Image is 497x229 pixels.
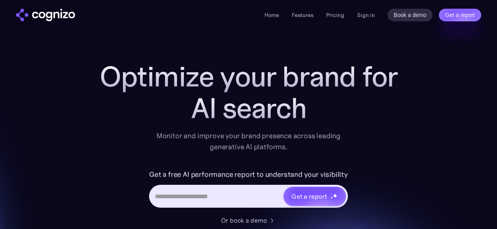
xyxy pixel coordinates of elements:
[221,216,267,225] div: Or book a demo
[16,9,75,21] a: home
[221,216,276,225] a: Or book a demo
[265,11,279,19] a: Home
[149,168,348,212] form: Hero URL Input Form
[283,186,347,206] a: Get a reportstarstarstar
[151,130,346,152] div: Monitor and improve your brand presence across leading generative AI platforms.
[331,193,332,195] img: star
[91,61,407,92] h1: Optimize your brand for
[149,168,348,181] label: Get a free AI performance report to understand your visibility
[91,92,407,124] div: AI search
[387,9,433,21] a: Book a demo
[333,193,338,198] img: star
[16,9,75,21] img: cognizo logo
[439,9,481,21] a: Get a report
[291,191,327,201] div: Get a report
[326,11,344,19] a: Pricing
[292,11,314,19] a: Features
[331,196,333,199] img: star
[357,10,375,20] a: Sign in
